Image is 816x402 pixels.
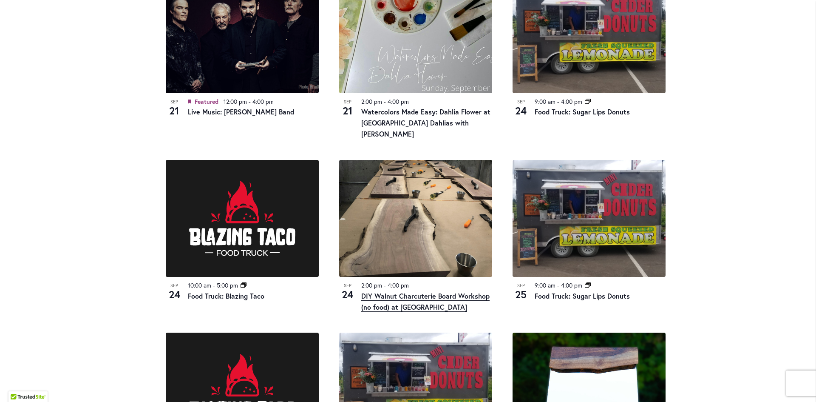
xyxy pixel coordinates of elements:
[535,281,555,289] time: 9:00 am
[513,287,530,302] span: 25
[513,103,530,118] span: 24
[166,160,319,277] img: Blazing Taco Food Truck
[166,98,183,105] span: Sep
[388,281,409,289] time: 4:00 pm
[339,282,356,289] span: Sep
[561,281,582,289] time: 4:00 pm
[384,281,386,289] span: -
[188,97,191,107] em: Featured
[513,98,530,105] span: Sep
[361,97,382,105] time: 2:00 pm
[252,97,274,105] time: 4:00 pm
[557,281,559,289] span: -
[557,97,559,105] span: -
[188,107,294,116] a: Live Music: [PERSON_NAME] Band
[535,97,555,105] time: 9:00 am
[188,291,264,300] a: Food Truck: Blazing Taco
[339,103,356,118] span: 21
[249,97,251,105] span: -
[217,281,238,289] time: 5:00 pm
[166,282,183,289] span: Sep
[561,97,582,105] time: 4:00 pm
[339,98,356,105] span: Sep
[535,107,630,116] a: Food Truck: Sugar Lips Donuts
[361,107,490,138] a: Watercolors Made Easy: Dahlia Flower at [GEOGRAPHIC_DATA] Dahlias with [PERSON_NAME]
[513,282,530,289] span: Sep
[188,281,211,289] time: 10:00 am
[535,291,630,300] a: Food Truck: Sugar Lips Donuts
[339,287,356,302] span: 24
[388,97,409,105] time: 4:00 pm
[513,160,666,277] img: Food Truck: Sugar Lips Apple Cider Donuts
[213,281,215,289] span: -
[6,372,30,396] iframe: Launch Accessibility Center
[166,287,183,302] span: 24
[361,281,382,289] time: 2:00 pm
[339,160,492,277] img: a65a12774e6fb6f50f9b5314966d6262
[361,291,490,312] a: DIY Walnut Charcuterie Board Workshop (no food) at [GEOGRAPHIC_DATA]
[384,97,386,105] span: -
[195,97,218,105] span: Featured
[224,97,247,105] time: 12:00 pm
[166,103,183,118] span: 21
